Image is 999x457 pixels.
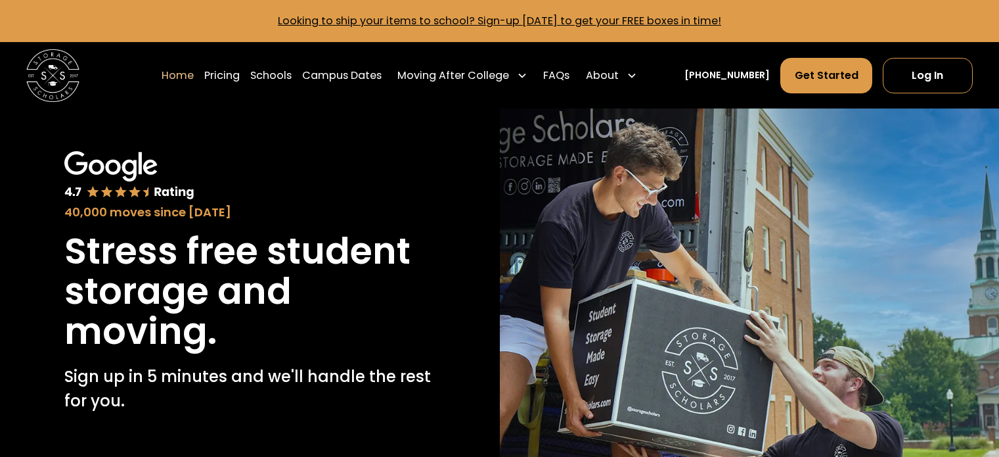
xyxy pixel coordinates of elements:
img: Google 4.7 star rating [64,151,194,201]
a: Home [162,57,194,94]
div: Moving After College [397,68,509,84]
a: Looking to ship your items to school? Sign-up [DATE] to get your FREE boxes in time! [278,13,721,28]
a: Log In [883,58,973,93]
img: Storage Scholars main logo [26,49,79,103]
div: Moving After College [392,57,533,94]
a: Campus Dates [302,57,382,94]
div: About [586,68,619,84]
div: About [581,57,642,94]
a: FAQs [543,57,569,94]
a: home [26,49,79,103]
h1: Stress free student storage and moving. [64,231,435,352]
a: Pricing [204,57,240,94]
a: Schools [250,57,292,94]
a: Get Started [780,58,872,93]
div: 40,000 moves since [DATE] [64,203,435,221]
a: [PHONE_NUMBER] [684,68,770,82]
p: Sign up in 5 minutes and we'll handle the rest for you. [64,365,435,413]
